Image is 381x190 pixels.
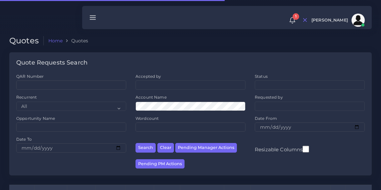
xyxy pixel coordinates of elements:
a: [PERSON_NAME]avatar [308,14,367,27]
label: Date From [255,116,277,121]
input: Resizable Columns [302,145,309,153]
span: 1 [293,13,299,20]
label: Requested by [255,94,283,100]
li: Quotes [63,37,88,44]
h4: Quote Requests Search [16,59,87,67]
h2: Quotes [9,36,44,46]
label: Status [255,73,268,79]
a: Home [48,37,63,44]
label: QAR Number [16,73,44,79]
a: 1 [287,17,298,24]
label: Accepted by [136,73,161,79]
label: Date To [16,136,32,142]
label: Account Name [136,94,167,100]
label: Recurrent [16,94,37,100]
label: Opportunity Name [16,116,55,121]
label: Resizable Columns [255,145,309,153]
button: Pending PM Actions [136,159,185,169]
label: Wordcount [136,116,159,121]
button: Search [136,143,156,153]
button: Pending Manager Actions [175,143,237,153]
button: Clear [157,143,174,153]
span: [PERSON_NAME] [311,18,348,23]
img: avatar [352,14,365,27]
